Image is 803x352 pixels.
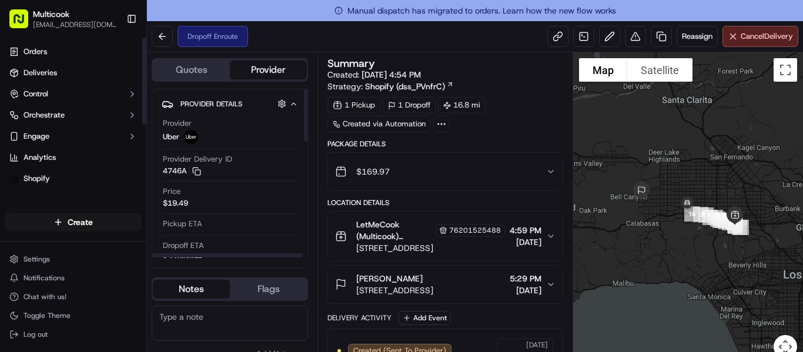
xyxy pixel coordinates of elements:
a: Shopify [5,169,142,188]
div: Package Details [327,139,563,149]
a: Shopify (dss_PVnfrC) [365,81,454,92]
span: Settings [24,254,50,264]
span: [PERSON_NAME] [356,273,423,284]
button: Provider [230,61,307,79]
img: uber-new-logo.jpeg [184,130,198,144]
span: $169.97 [356,166,390,177]
div: 5 [722,210,747,235]
div: 4 [722,213,747,238]
div: Location Details [327,198,563,207]
span: [DATE] [510,236,541,248]
div: 16.8 mi [438,97,486,113]
button: Reassign [677,26,718,47]
button: [EMAIL_ADDRESS][DOMAIN_NAME] [33,20,117,29]
div: 6 [721,210,746,234]
div: Strategy: [327,81,454,92]
div: 7 [717,210,742,235]
div: 15 [688,202,713,227]
span: Created: [327,69,421,81]
div: 1 [729,215,754,240]
span: Reassign [682,31,712,42]
div: 9 [710,208,735,233]
div: 1 Pickup [327,97,380,113]
button: Log out [5,326,142,343]
button: Show satellite imagery [627,58,692,82]
button: 4746A [163,166,201,176]
span: Shopify [24,173,50,184]
span: [DATE] 4:54 PM [362,69,421,80]
div: 1 Dropoff [383,97,436,113]
span: Manual dispatch has migrated to orders. Learn how the new flow works [334,5,616,16]
a: Created via Automation [327,116,431,132]
button: Multicook [33,8,69,20]
span: Deliveries [24,68,57,78]
div: 8 [713,209,738,234]
button: Toggle fullscreen view [774,58,797,82]
button: LetMeCook (Multicook) [PERSON_NAME]76201525488[STREET_ADDRESS]4:59 PM[DATE] [328,212,563,261]
div: Favorites [5,197,142,216]
span: Toggle Theme [24,311,71,320]
div: 11 [705,207,730,232]
span: 5:29 PM [510,273,541,284]
span: [DATE] [526,340,548,350]
span: Shopify (dss_PVnfrC) [365,81,445,92]
div: 3 [723,214,748,239]
span: Price [163,186,180,197]
button: Chat with us! [5,289,142,305]
button: Quotes [153,61,230,79]
div: 13 [698,205,722,230]
button: Create [5,213,142,232]
span: 76201525488 [449,226,501,235]
button: Settings [5,251,142,267]
span: Orchestrate [24,110,65,120]
span: Provider [163,118,192,129]
span: $19.49 [163,198,188,209]
span: Create [68,216,93,228]
button: Orchestrate [5,106,142,125]
span: Cancel Delivery [741,31,793,42]
span: Uber [163,132,179,142]
a: Orders [5,42,142,61]
button: Toggle Theme [5,307,142,324]
button: Add Event [399,311,451,325]
img: Shopify logo [9,174,19,183]
h3: Summary [327,58,375,69]
div: 16 [680,202,704,226]
button: $169.97 [328,153,563,190]
button: Multicook[EMAIL_ADDRESS][DOMAIN_NAME] [5,5,122,33]
a: Deliveries [5,63,142,82]
button: Flags [230,280,307,299]
button: CancelDelivery [722,26,798,47]
span: Provider Delivery ID [163,154,232,165]
div: Delivery Activity [327,313,392,323]
span: Analytics [24,152,56,163]
button: Engage [5,127,142,146]
button: Notifications [5,270,142,286]
span: Chat with us! [24,292,66,301]
span: [STREET_ADDRESS] [356,242,505,254]
span: [DATE] [510,284,541,296]
button: Show street map [579,58,627,82]
button: [PERSON_NAME][STREET_ADDRESS]5:29 PM[DATE] [328,266,563,303]
span: LetMeCook (Multicook) [PERSON_NAME] [356,219,433,242]
span: Engage [24,131,49,142]
button: Notes [153,280,230,299]
span: [STREET_ADDRESS] [356,284,433,296]
span: Dropoff ETA [163,240,204,251]
span: Control [24,89,48,99]
button: Provider Details [162,94,298,113]
span: Orders [24,46,47,57]
span: Pickup ETA [163,219,202,229]
span: Provider Details [180,99,242,109]
div: 2 [727,215,752,240]
span: Log out [24,330,48,339]
button: Control [5,85,142,103]
span: 4:59 PM [510,224,541,236]
a: Analytics [5,148,142,167]
span: Notifications [24,273,65,283]
div: 10 [708,208,732,233]
div: 14 [694,203,718,227]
